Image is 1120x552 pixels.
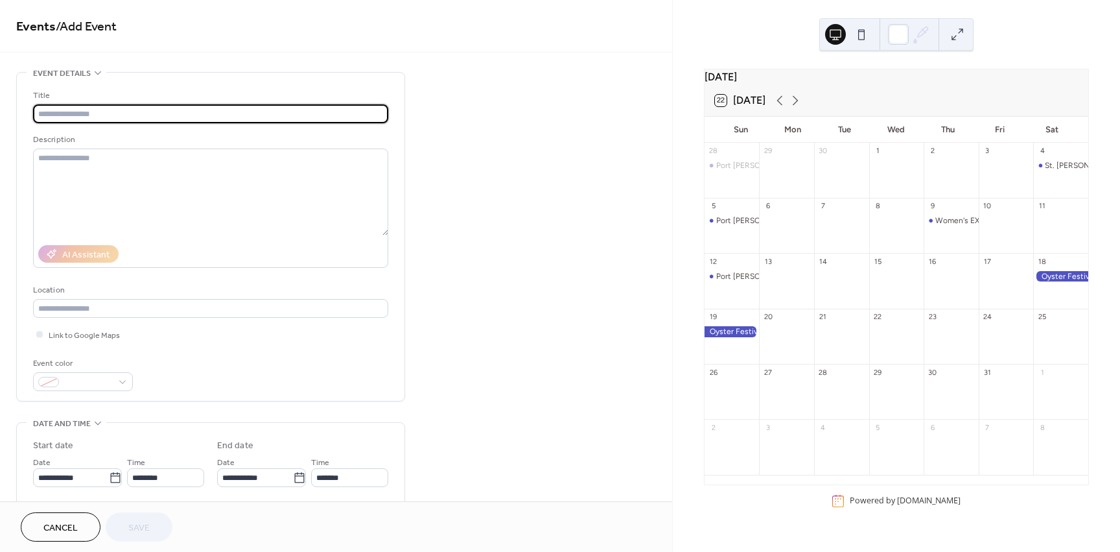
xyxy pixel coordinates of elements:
[763,368,773,378] div: 27
[33,357,130,370] div: Event color
[217,439,253,453] div: End date
[33,89,386,102] div: Title
[922,117,974,143] div: Thu
[818,202,828,211] div: 7
[716,271,821,282] div: Port [PERSON_NAME] Market
[983,423,992,433] div: 7
[850,496,961,507] div: Powered by
[873,202,883,211] div: 8
[1037,313,1047,322] div: 25
[927,257,937,267] div: 16
[763,313,773,322] div: 20
[705,271,760,282] div: Port Jefferson Farmer's Market
[16,14,56,40] a: Events
[873,147,883,156] div: 1
[708,368,718,378] div: 26
[56,14,117,40] span: / Add Event
[873,423,883,433] div: 5
[818,313,828,322] div: 21
[49,329,120,342] span: Link to Google Maps
[33,67,91,80] span: Event details
[935,215,990,226] div: Women's EXPO
[33,456,51,470] span: Date
[897,496,961,507] a: [DOMAIN_NAME]
[33,439,73,453] div: Start date
[763,423,773,433] div: 3
[873,257,883,267] div: 15
[708,257,718,267] div: 12
[870,117,922,143] div: Wed
[33,417,91,431] span: Date and time
[217,456,235,470] span: Date
[1026,117,1078,143] div: Sat
[1037,257,1047,267] div: 18
[1033,160,1088,171] div: St. Thomas of Canterbury's Fall Market
[708,423,718,433] div: 2
[1037,147,1047,156] div: 4
[983,147,992,156] div: 3
[763,257,773,267] div: 13
[708,313,718,322] div: 19
[1037,423,1047,433] div: 8
[927,313,937,322] div: 23
[983,202,992,211] div: 10
[983,257,992,267] div: 17
[983,368,992,378] div: 31
[927,147,937,156] div: 2
[1037,202,1047,211] div: 11
[927,202,937,211] div: 9
[763,147,773,156] div: 29
[716,215,821,226] div: Port [PERSON_NAME] Market
[705,326,760,337] div: Oyster Festival
[767,117,819,143] div: Mon
[873,313,883,322] div: 22
[705,69,1088,85] div: [DATE]
[1037,368,1047,378] div: 1
[21,512,100,542] button: Cancel
[708,202,718,211] div: 5
[924,215,979,226] div: Women's EXPO
[705,215,760,226] div: Port Jefferson Farmer's Market
[716,160,821,171] div: Port [PERSON_NAME] Market
[927,368,937,378] div: 30
[127,456,145,470] span: Time
[974,117,1026,143] div: Fri
[873,368,883,378] div: 29
[311,456,329,470] span: Time
[33,283,386,297] div: Location
[763,202,773,211] div: 6
[715,117,767,143] div: Sun
[1033,271,1088,282] div: Oyster Festival
[705,160,760,171] div: Port Jefferson Farmer's Market
[818,147,828,156] div: 30
[983,313,992,322] div: 24
[818,423,828,433] div: 4
[927,423,937,433] div: 6
[708,147,718,156] div: 28
[818,368,828,378] div: 28
[818,257,828,267] div: 14
[43,522,78,535] span: Cancel
[710,91,770,110] button: 22[DATE]
[33,133,386,147] div: Description
[819,117,870,143] div: Tue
